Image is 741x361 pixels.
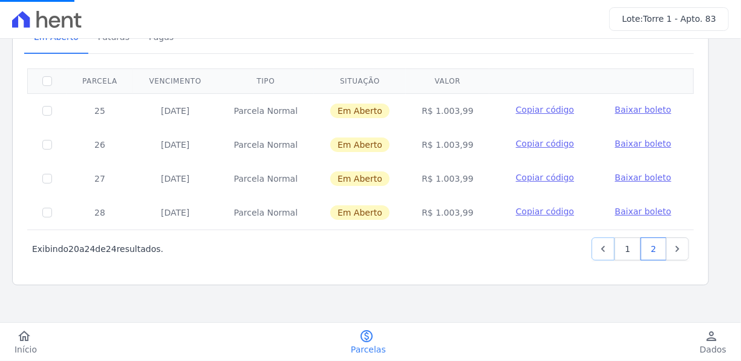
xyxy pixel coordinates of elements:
a: 1 [615,237,641,260]
span: Torre 1 - Apto. 83 [643,14,716,24]
a: Baixar boleto [615,104,671,116]
i: home [17,329,31,343]
th: Situação [314,68,406,93]
span: Parcelas [351,343,386,356]
span: Em Aberto [330,171,390,186]
span: 24 [85,244,96,254]
td: R$ 1.003,99 [406,128,490,162]
td: R$ 1.003,99 [406,93,490,128]
td: Parcela Normal [217,128,314,162]
span: Em Aberto [330,205,390,220]
td: [DATE] [133,128,218,162]
td: 26 [67,128,133,162]
a: Baixar boleto [615,171,671,184]
a: Baixar boleto [615,205,671,217]
span: 20 [68,244,79,254]
button: Copiar código [504,137,586,150]
span: Dados [700,343,726,356]
td: [DATE] [133,162,218,196]
span: Início [15,343,37,356]
th: Parcela [67,68,133,93]
span: Baixar boleto [615,207,671,216]
td: R$ 1.003,99 [406,196,490,230]
td: [DATE] [133,196,218,230]
a: personDados [685,329,741,356]
span: Copiar código [516,173,574,182]
a: Baixar boleto [615,137,671,150]
a: paidParcelas [336,329,400,356]
a: Next [666,237,689,260]
th: Tipo [217,68,314,93]
span: Copiar código [516,207,574,216]
td: R$ 1.003,99 [406,162,490,196]
i: person [704,329,719,343]
h3: Lote: [622,13,716,25]
span: Em Aberto [330,137,390,152]
span: 24 [106,244,117,254]
button: Copiar código [504,104,586,116]
td: [DATE] [133,93,218,128]
td: 25 [67,93,133,128]
a: 2 [641,237,667,260]
button: Copiar código [504,171,586,184]
span: Em Aberto [330,104,390,118]
i: paid [359,329,374,343]
td: 28 [67,196,133,230]
span: Copiar código [516,139,574,148]
a: Previous [592,237,615,260]
button: Copiar código [504,205,586,217]
p: Exibindo a de resultados. [32,243,163,255]
td: Parcela Normal [217,196,314,230]
td: Parcela Normal [217,162,314,196]
span: Baixar boleto [615,173,671,182]
span: Baixar boleto [615,105,671,114]
th: Vencimento [133,68,218,93]
td: 27 [67,162,133,196]
span: Baixar boleto [615,139,671,148]
span: Copiar código [516,105,574,114]
th: Valor [406,68,490,93]
td: Parcela Normal [217,93,314,128]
